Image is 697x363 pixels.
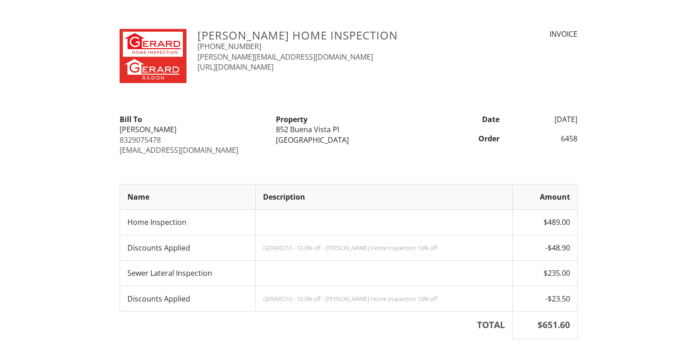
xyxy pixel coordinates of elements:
th: Name [120,184,255,209]
td: Sewer Lateral Inspection [120,261,255,286]
div: 852 Buena Vista Pl [276,124,421,134]
div: GERARD10 - 10.0% off - [PERSON_NAME] Home Inspection 10% off [263,244,505,251]
div: Order [427,134,505,144]
td: -$48.90 [513,235,577,260]
div: Date [427,114,505,124]
th: $651.60 [513,311,577,339]
div: GERARD10 - 10.0% off - [PERSON_NAME] Home Inspection 10% off [263,295,505,302]
div: [DATE] [505,114,583,124]
td: Discounts Applied [120,286,255,311]
td: Discounts Applied [120,235,255,260]
a: 8329075478 [120,135,161,145]
a: [PHONE_NUMBER] [198,41,261,51]
a: [EMAIL_ADDRESS][DOMAIN_NAME] [120,145,238,155]
th: TOTAL [120,311,513,339]
img: GERRAD.png [120,29,187,83]
div: [GEOGRAPHIC_DATA] [276,135,421,145]
td: $235.00 [513,261,577,286]
a: [URL][DOMAIN_NAME] [198,62,274,72]
strong: Bill To [120,114,142,124]
h3: [PERSON_NAME] Home Inspection [198,29,460,41]
div: [PERSON_NAME] [120,124,265,134]
th: Description [255,184,512,209]
a: [PERSON_NAME][EMAIL_ADDRESS][DOMAIN_NAME] [198,52,373,62]
th: Amount [513,184,577,209]
strong: Property [276,114,307,124]
td: -$23.50 [513,286,577,311]
div: INVOICE [471,29,577,39]
td: Home Inspection [120,210,255,235]
td: $489.00 [513,210,577,235]
div: 6458 [505,134,583,144]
